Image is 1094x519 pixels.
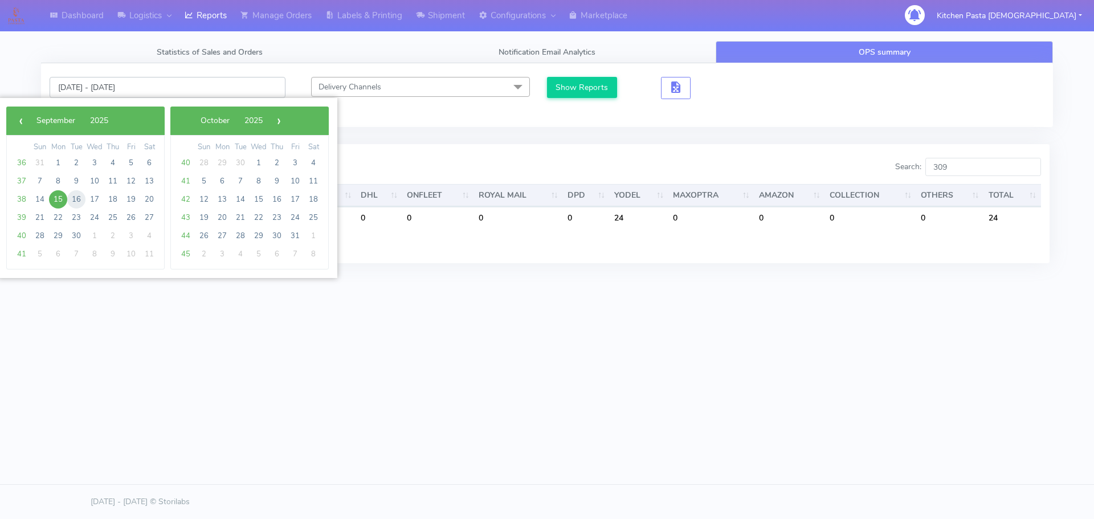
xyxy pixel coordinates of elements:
span: 24 [85,209,104,227]
bs-datepicker-navigation-view: ​ ​ ​ [176,113,287,124]
button: 2025 [83,112,116,129]
span: 24 [286,209,304,227]
span: 8 [304,245,323,263]
span: 10 [286,172,304,190]
td: 0 [563,207,610,228]
span: 2025 [244,115,263,126]
span: 40 [177,154,195,172]
span: 17 [286,190,304,209]
input: Search: [925,158,1041,176]
span: 18 [104,190,122,209]
span: 13 [213,190,231,209]
button: Show Reports [547,77,617,98]
span: 13 [140,172,158,190]
span: 5 [195,172,213,190]
span: 30 [268,227,286,245]
span: OPS summary [859,47,911,58]
span: 12 [195,190,213,209]
span: 16 [268,190,286,209]
span: 9 [268,172,286,190]
span: 1 [250,154,268,172]
span: 28 [31,227,49,245]
span: 12 [122,172,140,190]
span: 23 [268,209,286,227]
span: 38 [13,190,31,209]
span: 3 [122,227,140,245]
span: › [270,112,287,129]
span: 4 [231,245,250,263]
span: 22 [250,209,268,227]
td: 24 [984,207,1041,228]
span: 6 [140,154,158,172]
td: 0 [356,207,402,228]
span: 18 [304,190,323,209]
th: TOTAL : activate to sort column ascending [984,184,1041,207]
span: 25 [304,209,323,227]
span: Notification Email Analytics [499,47,595,58]
th: ROYAL MAIL : activate to sort column ascending [474,184,563,207]
span: 8 [49,172,67,190]
button: September [29,112,83,129]
th: weekday [195,141,213,154]
button: October [193,112,237,129]
th: weekday [67,141,85,154]
th: YODEL : activate to sort column ascending [610,184,668,207]
th: weekday [31,141,49,154]
span: 4 [304,154,323,172]
th: weekday [286,141,304,154]
span: 36 [13,154,31,172]
span: 21 [231,209,250,227]
span: 4 [140,227,158,245]
button: 2025 [237,112,270,129]
span: 2 [268,154,286,172]
span: 30 [67,227,85,245]
span: 28 [231,227,250,245]
span: 15 [250,190,268,209]
span: 45 [177,245,195,263]
th: weekday [231,141,250,154]
span: 29 [213,154,231,172]
span: 25 [104,209,122,227]
span: 41 [177,172,195,190]
span: September [36,115,75,126]
span: 3 [85,154,104,172]
span: 26 [195,227,213,245]
span: 14 [231,190,250,209]
th: weekday [122,141,140,154]
ul: Tabs [41,41,1053,63]
span: 2 [104,227,122,245]
span: 2025 [90,115,108,126]
span: 27 [213,227,231,245]
span: 16 [67,190,85,209]
span: 11 [304,172,323,190]
span: 1 [49,154,67,172]
span: 20 [213,209,231,227]
span: 15 [49,190,67,209]
th: COLLECTION : activate to sort column ascending [825,184,916,207]
th: weekday [140,141,158,154]
span: 31 [31,154,49,172]
th: weekday [85,141,104,154]
span: 40 [13,227,31,245]
span: 29 [49,227,67,245]
th: DPD : activate to sort column ascending [563,184,610,207]
th: ONFLEET : activate to sort column ascending [402,184,473,207]
span: 4 [104,154,122,172]
td: 0 [668,207,754,228]
button: ‹ [12,112,29,129]
span: 9 [67,172,85,190]
span: 41 [13,245,31,263]
span: Delivery Channels [319,81,381,92]
span: 10 [122,245,140,263]
button: Kitchen Pasta [DEMOGRAPHIC_DATA] [928,4,1091,27]
span: 23 [67,209,85,227]
span: 10 [85,172,104,190]
span: 7 [67,245,85,263]
span: 3 [286,154,304,172]
span: 7 [31,172,49,190]
span: 17 [85,190,104,209]
span: 1 [304,227,323,245]
span: 19 [122,190,140,209]
span: 22 [49,209,67,227]
td: 0 [402,207,473,228]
